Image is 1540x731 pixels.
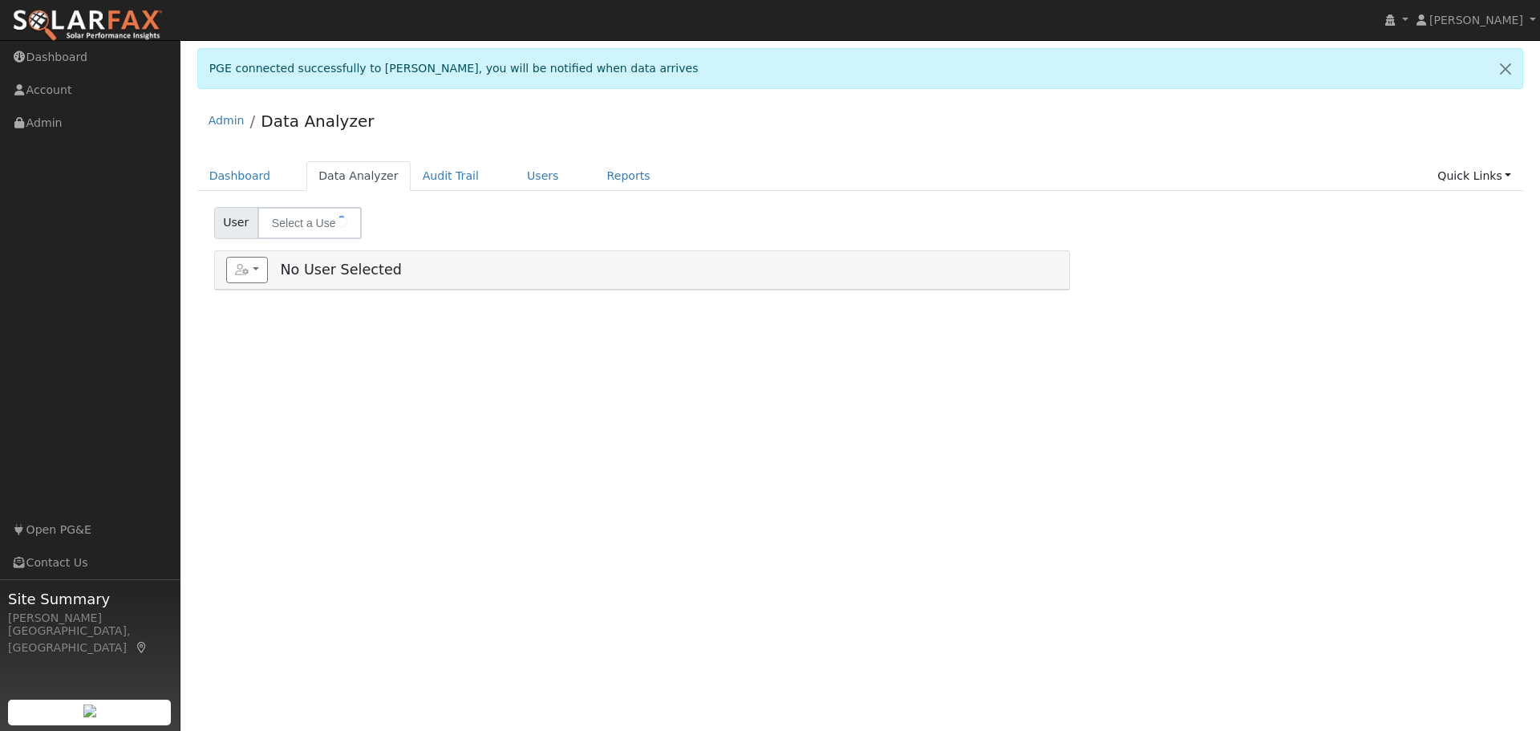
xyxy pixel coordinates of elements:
a: Data Analyzer [306,161,411,191]
a: Map [135,641,149,654]
span: Site Summary [8,588,172,610]
a: Admin [209,114,245,127]
img: SolarFax [12,9,163,43]
a: Close [1489,49,1522,88]
input: Select a User [257,207,362,239]
a: Data Analyzer [261,112,374,131]
a: Users [515,161,571,191]
a: Dashboard [197,161,283,191]
a: Audit Trail [411,161,491,191]
h5: No User Selected [226,257,1058,284]
a: Reports [595,161,663,191]
div: [PERSON_NAME] [8,610,172,627]
span: [PERSON_NAME] [1429,14,1523,26]
div: PGE connected successfully to [PERSON_NAME], you will be notified when data arrives [197,48,1524,89]
div: [GEOGRAPHIC_DATA], [GEOGRAPHIC_DATA] [8,623,172,656]
a: Quick Links [1425,161,1523,191]
img: retrieve [83,705,96,717]
span: User [214,207,258,239]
